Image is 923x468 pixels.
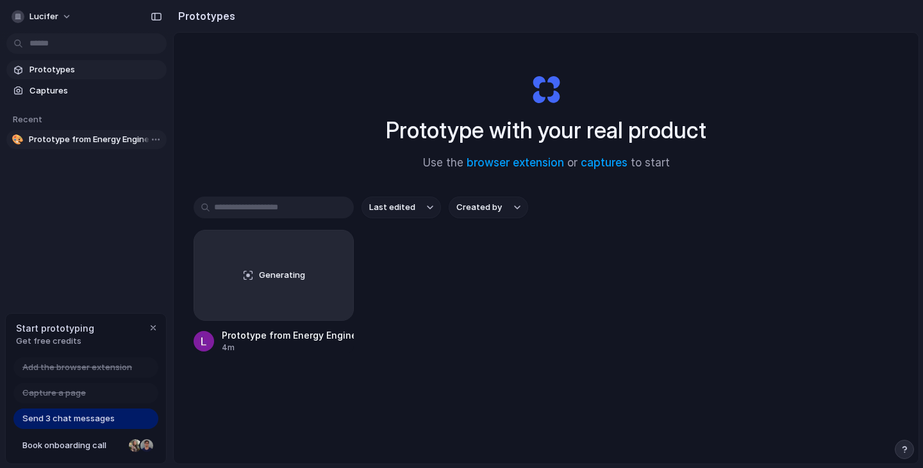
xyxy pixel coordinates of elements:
[16,335,94,348] span: Get free credits
[29,10,58,23] span: lucifer
[423,155,670,172] span: Use the or to start
[581,156,628,169] a: captures
[12,133,24,146] div: 🎨
[259,269,305,282] span: Generating
[173,8,235,24] h2: Prototypes
[22,412,115,425] span: Send 3 chat messages
[139,438,154,453] div: Christian Iacullo
[29,133,162,146] span: Prototype from Energy Engineering Challenges
[194,230,354,353] a: GeneratingPrototype from Energy Engineering Challenges4m
[16,321,94,335] span: Start prototyping
[13,114,42,124] span: Recent
[6,60,167,79] a: Prototypes
[29,85,162,97] span: Captures
[362,197,441,218] button: Last edited
[467,156,564,169] a: browser extension
[386,113,706,147] h1: Prototype with your real product
[13,435,158,456] a: Book onboarding call
[128,438,143,453] div: Nicole Kubica
[22,387,86,399] span: Capture a page
[6,130,167,149] a: 🎨Prototype from Energy Engineering Challenges
[222,342,354,353] div: 4m
[222,328,354,342] div: Prototype from Energy Engineering Challenges
[6,81,167,101] a: Captures
[29,63,162,76] span: Prototypes
[22,439,124,452] span: Book onboarding call
[456,201,502,214] span: Created by
[6,6,78,27] button: lucifer
[449,197,528,218] button: Created by
[22,361,132,374] span: Add the browser extension
[369,201,415,214] span: Last edited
